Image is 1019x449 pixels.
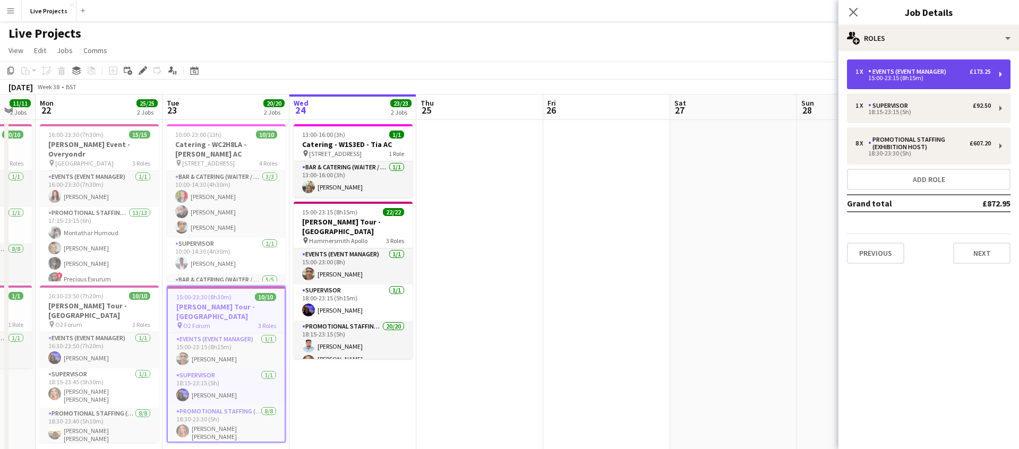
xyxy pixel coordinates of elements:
[168,369,285,405] app-card-role: Supervisor1/118:15-23:15 (5h)[PERSON_NAME]
[55,321,82,329] span: O2 Forum
[847,243,904,264] button: Previous
[258,322,276,330] span: 3 Roles
[40,98,54,108] span: Mon
[970,140,991,147] div: £607.20
[855,75,991,81] div: 15:00-23:15 (8h15m)
[132,159,150,167] span: 3 Roles
[182,159,235,167] span: [STREET_ADDRESS]
[168,333,285,369] app-card-role: Events (Event Manager)1/115:00-23:15 (8h15m)[PERSON_NAME]
[40,368,159,408] app-card-role: Supervisor1/118:15-23:45 (5h30m)[PERSON_NAME] [PERSON_NAME]
[56,272,63,279] span: !
[263,99,285,107] span: 20/20
[302,208,357,216] span: 15:00-23:15 (8h15m)
[309,237,367,245] span: Hammersmith Apollo
[838,25,1019,51] div: Roles
[167,124,286,281] app-job-card: 10:00-23:00 (13h)10/10Catering - WC2H8LA - [PERSON_NAME] AC [STREET_ADDRESS]4 RolesBar & Catering...
[183,322,210,330] span: O2 Forum
[167,98,179,108] span: Tue
[168,302,285,321] h3: [PERSON_NAME] Tour - [GEOGRAPHIC_DATA]
[294,124,413,197] div: 13:00-16:00 (3h)1/1Catering - W1S3ED - Tia AC [STREET_ADDRESS]1 RoleBar & Catering (Waiter / wait...
[40,301,159,320] h3: [PERSON_NAME] Tour - [GEOGRAPHIC_DATA]
[137,108,157,116] div: 2 Jobs
[48,131,104,139] span: 16:00-23:30 (7h30m)
[294,284,413,321] app-card-role: Supervisor1/118:00-23:15 (5h15m)[PERSON_NAME]
[294,202,413,359] div: 15:00-23:15 (8h15m)22/22[PERSON_NAME] Tour - [GEOGRAPHIC_DATA] Hammersmith Apollo3 RolesEvents (E...
[132,321,150,329] span: 3 Roles
[294,248,413,284] app-card-role: Events (Event Manager)1/115:00-23:00 (8h)[PERSON_NAME]
[838,5,1019,19] h3: Job Details
[383,208,404,216] span: 22/22
[136,99,158,107] span: 25/25
[970,68,991,75] div: £173.25
[40,140,159,159] h3: [PERSON_NAME] Event - Overyondr
[10,108,30,116] div: 2 Jobs
[259,159,277,167] span: 4 Roles
[868,68,951,75] div: Events (Event Manager)
[8,25,81,41] h1: Live Projects
[55,159,114,167] span: [GEOGRAPHIC_DATA]
[309,150,362,158] span: [STREET_ADDRESS]
[847,169,1011,190] button: Add role
[10,99,31,107] span: 11/11
[255,293,276,301] span: 10/10
[855,109,991,115] div: 18:15-23:15 (5h)
[947,195,1011,212] td: £872.95
[79,44,112,57] a: Comms
[8,82,33,92] div: [DATE]
[40,124,159,281] app-job-card: 16:00-23:30 (7h30m)15/15[PERSON_NAME] Event - Overyondr [GEOGRAPHIC_DATA]3 RolesEvents (Event Man...
[855,68,868,75] div: 1 x
[386,237,404,245] span: 3 Roles
[801,98,814,108] span: Sun
[129,292,150,300] span: 10/10
[167,274,286,372] app-card-role: Bar & Catering (Waiter / waitress)5/5
[167,140,286,159] h3: Catering - WC2H8LA - [PERSON_NAME] AC
[35,83,62,91] span: Week 38
[83,46,107,55] span: Comms
[30,44,50,57] a: Edit
[5,159,23,167] span: 3 Roles
[302,131,345,139] span: 13:00-16:00 (3h)
[294,161,413,197] app-card-role: Bar & Catering (Waiter / waitress)1/113:00-16:00 (3h)[PERSON_NAME]
[294,98,309,108] span: Wed
[167,286,286,443] app-job-card: 15:00-23:30 (8h30m)10/10[PERSON_NAME] Tour - [GEOGRAPHIC_DATA] O2 Forum3 RolesEvents (Event Manag...
[48,292,104,300] span: 16:30-23:50 (7h20m)
[294,217,413,236] h3: [PERSON_NAME] Tour - [GEOGRAPHIC_DATA]
[8,46,23,55] span: View
[167,238,286,274] app-card-role: Supervisor1/110:00-14:30 (4h30m)[PERSON_NAME]
[175,131,221,139] span: 10:00-23:00 (13h)
[547,98,556,108] span: Fri
[847,195,947,212] td: Grand total
[176,293,232,301] span: 15:00-23:30 (8h30m)
[800,104,814,116] span: 28
[129,131,150,139] span: 15/15
[8,292,23,300] span: 1/1
[2,131,23,139] span: 10/10
[264,108,284,116] div: 2 Jobs
[673,104,686,116] span: 27
[40,286,159,443] app-job-card: 16:30-23:50 (7h20m)10/10[PERSON_NAME] Tour - [GEOGRAPHIC_DATA] O2 Forum3 RolesEvents (Event Manag...
[855,151,991,156] div: 18:30-23:30 (5h)
[4,44,28,57] a: View
[419,104,434,116] span: 25
[167,171,286,238] app-card-role: Bar & Catering (Waiter / waitress)3/310:00-14:30 (4h30m)[PERSON_NAME][PERSON_NAME][PERSON_NAME]
[855,140,868,147] div: 8 x
[973,102,991,109] div: £92.50
[8,321,23,329] span: 1 Role
[22,1,76,21] button: Live Projects
[953,243,1011,264] button: Next
[421,98,434,108] span: Thu
[868,136,970,151] div: Promotional Staffing (Exhibition Host)
[40,332,159,368] app-card-role: Events (Event Manager)1/116:30-23:50 (7h20m)[PERSON_NAME]
[390,99,412,107] span: 23/23
[40,171,159,207] app-card-role: Events (Event Manager)1/116:00-23:30 (7h30m)[PERSON_NAME]
[546,104,556,116] span: 26
[868,102,912,109] div: Supervisor
[66,83,76,91] div: BST
[38,104,54,116] span: 22
[389,131,404,139] span: 1/1
[294,140,413,149] h3: Catering - W1S3ED - Tia AC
